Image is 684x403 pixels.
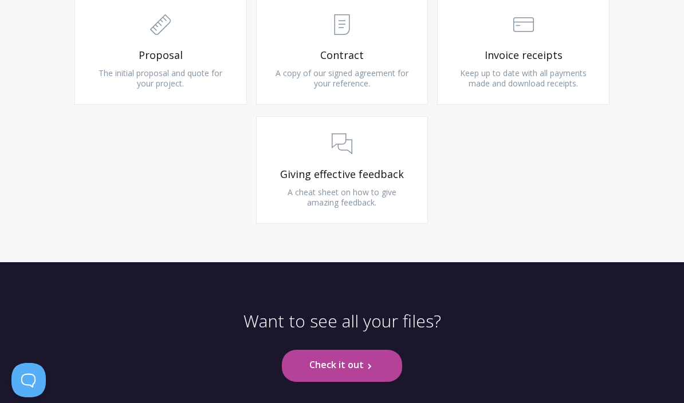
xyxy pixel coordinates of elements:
a: Check it out [282,350,402,381]
iframe: Toggle Customer Support [11,363,46,397]
span: A cheat sheet on how to give amazing feedback. [288,187,396,208]
span: Proposal [92,49,229,62]
span: Contract [274,49,411,62]
a: Giving effective feedback A cheat sheet on how to give amazing feedback. [256,116,429,224]
span: Giving effective feedback [274,168,411,181]
span: Keep up to date with all payments made and download receipts. [460,68,587,89]
span: The initial proposal and quote for your project. [99,68,222,89]
p: Want to see all your files? [243,310,441,350]
span: A copy of our signed agreement for your reference. [276,68,408,89]
span: Invoice receipts [455,49,592,62]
